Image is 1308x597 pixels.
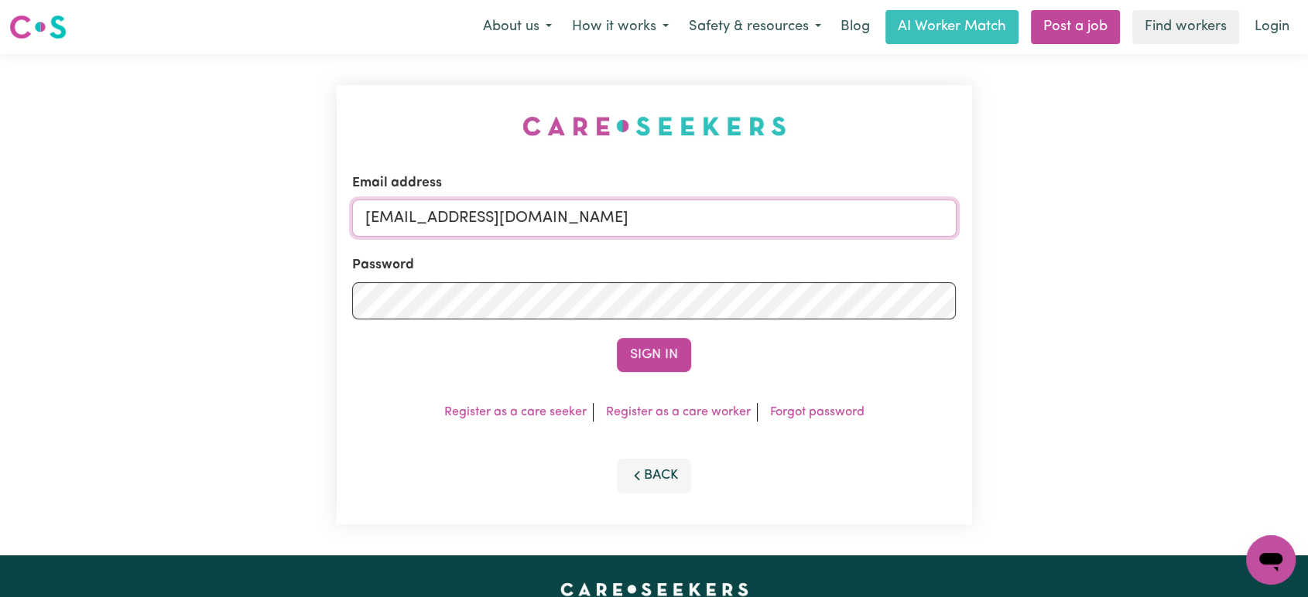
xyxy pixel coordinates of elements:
[352,200,957,237] input: Email address
[352,255,414,275] label: Password
[831,10,879,44] a: Blog
[885,10,1019,44] a: AI Worker Match
[1246,535,1296,585] iframe: Button to launch messaging window
[770,406,865,418] a: Forgot password
[679,11,831,43] button: Safety & resources
[9,13,67,41] img: Careseekers logo
[473,11,562,43] button: About us
[617,459,691,493] button: Back
[1245,10,1299,44] a: Login
[562,11,679,43] button: How it works
[1031,10,1120,44] a: Post a job
[1132,10,1239,44] a: Find workers
[560,583,748,595] a: Careseekers home page
[352,173,442,193] label: Email address
[9,9,67,45] a: Careseekers logo
[606,406,751,418] a: Register as a care worker
[617,338,691,372] button: Sign In
[444,406,587,418] a: Register as a care seeker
